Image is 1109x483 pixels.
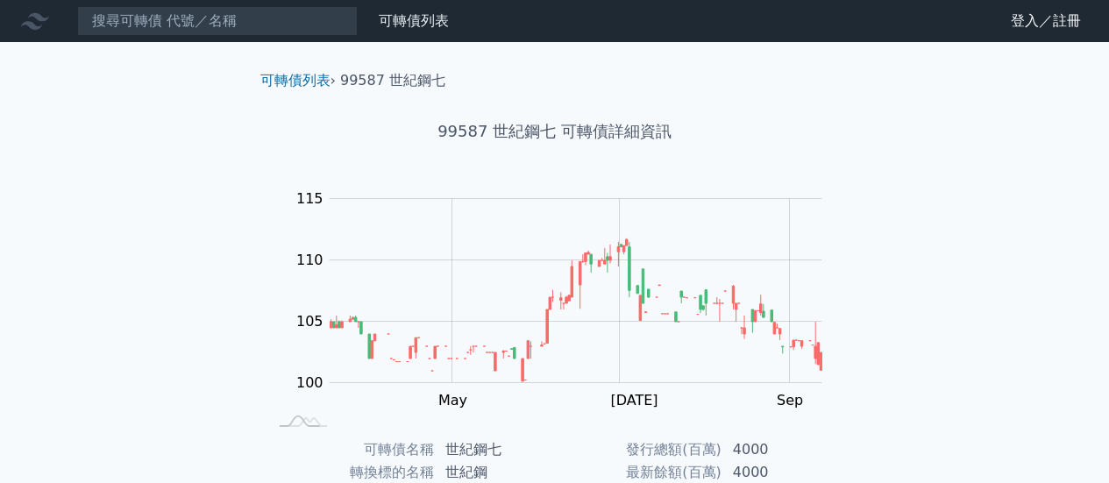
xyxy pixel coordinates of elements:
td: 4000 [722,438,842,461]
tspan: 105 [296,313,323,330]
g: Chart [287,190,848,408]
h1: 99587 世紀鋼七 可轉債詳細資訊 [246,119,864,144]
tspan: 110 [296,252,323,268]
td: 發行總額(百萬) [555,438,722,461]
a: 登入／註冊 [997,7,1095,35]
tspan: 100 [296,374,323,391]
a: 可轉債列表 [379,12,449,29]
tspan: May [438,392,467,408]
tspan: 115 [296,190,323,207]
input: 搜尋可轉債 代號／名稱 [77,6,358,36]
td: 可轉債名稱 [267,438,435,461]
td: 世紀鋼七 [435,438,555,461]
a: 可轉債列表 [260,72,331,89]
tspan: [DATE] [610,392,658,408]
tspan: Sep [777,392,803,408]
li: › [260,70,336,91]
li: 99587 世紀鋼七 [340,70,445,91]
